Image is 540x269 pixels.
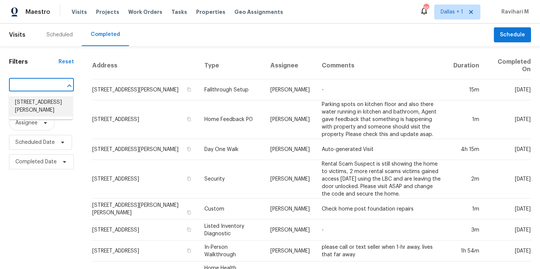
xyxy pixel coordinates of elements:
[92,100,198,139] td: [STREET_ADDRESS]
[198,220,264,241] td: Listed Inventory Diagnostic
[72,8,87,16] span: Visits
[9,80,53,91] input: Search for an address...
[264,79,316,100] td: [PERSON_NAME]
[485,79,531,100] td: [DATE]
[498,8,529,16] span: Ravihari M
[234,8,283,16] span: Geo Assignments
[485,100,531,139] td: [DATE]
[92,79,198,100] td: [STREET_ADDRESS][PERSON_NAME]
[186,86,192,93] button: Copy Address
[9,27,25,43] span: Visits
[485,139,531,160] td: [DATE]
[58,58,74,66] div: Reset
[25,8,50,16] span: Maestro
[91,31,120,38] div: Completed
[447,139,485,160] td: 4h 15m
[186,209,192,216] button: Copy Address
[15,158,57,166] span: Completed Date
[186,116,192,123] button: Copy Address
[264,100,316,139] td: [PERSON_NAME]
[198,160,264,199] td: Security
[186,175,192,182] button: Copy Address
[500,30,525,40] span: Schedule
[186,226,192,233] button: Copy Address
[494,27,531,43] button: Schedule
[15,139,55,146] span: Scheduled Date
[92,241,198,262] td: [STREET_ADDRESS]
[198,241,264,262] td: In-Person Walkthrough
[198,100,264,139] td: Home Feedback P0
[316,241,447,262] td: please call or text seller when 1-hr away, lives that far away
[64,81,75,91] button: Close
[92,139,198,160] td: [STREET_ADDRESS][PERSON_NAME]
[198,79,264,100] td: Fallthrough Setup
[92,160,198,199] td: [STREET_ADDRESS]
[447,220,485,241] td: 3m
[441,8,463,16] span: Dallas + 1
[9,96,73,117] li: [STREET_ADDRESS][PERSON_NAME]
[447,199,485,220] td: 1m
[447,52,485,79] th: Duration
[447,79,485,100] td: 15m
[423,4,429,12] div: 36
[198,199,264,220] td: Custom
[264,199,316,220] td: [PERSON_NAME]
[485,241,531,262] td: [DATE]
[447,241,485,262] td: 1h 54m
[264,52,316,79] th: Assignee
[128,8,162,16] span: Work Orders
[485,52,531,79] th: Completed On
[186,146,192,152] button: Copy Address
[92,199,198,220] td: [STREET_ADDRESS][PERSON_NAME][PERSON_NAME]
[198,52,264,79] th: Type
[447,100,485,139] td: 1m
[264,241,316,262] td: [PERSON_NAME]
[264,139,316,160] td: [PERSON_NAME]
[316,199,447,220] td: Check home post foundation repairs
[264,160,316,199] td: [PERSON_NAME]
[92,220,198,241] td: [STREET_ADDRESS]
[447,160,485,199] td: 2m
[9,58,58,66] h1: Filters
[198,139,264,160] td: Day One Walk
[171,9,187,15] span: Tasks
[46,31,73,39] div: Scheduled
[92,52,198,79] th: Address
[316,160,447,199] td: Rental Scam Suspect is still showing the home to victims, 2 more rental scams victims gained acce...
[316,139,447,160] td: Auto-generated Visit
[316,220,447,241] td: -
[485,220,531,241] td: [DATE]
[264,220,316,241] td: [PERSON_NAME]
[196,8,225,16] span: Properties
[96,8,119,16] span: Projects
[485,160,531,199] td: [DATE]
[316,79,447,100] td: -
[15,119,37,127] span: Assignee
[485,199,531,220] td: [DATE]
[316,52,447,79] th: Comments
[186,247,192,254] button: Copy Address
[316,100,447,139] td: Parking spots on kitchen floor and also there water running in kitchen and bathroom, Agent gave f...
